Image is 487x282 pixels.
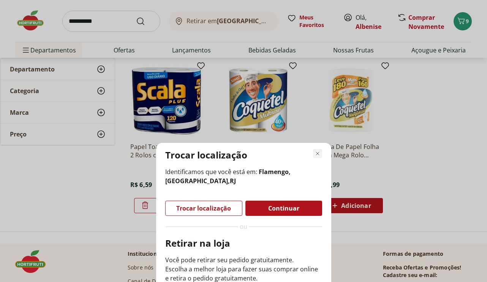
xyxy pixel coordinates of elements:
[176,205,231,211] span: Trocar localização
[245,201,322,216] button: Continuar
[165,167,322,185] span: Identificamos que você está em:
[313,149,322,158] button: Fechar modal de regionalização
[165,149,247,161] p: Trocar localização
[165,201,242,216] button: Trocar localização
[268,205,299,211] span: Continuar
[165,237,322,249] p: Retirar na loja
[240,222,247,231] span: ou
